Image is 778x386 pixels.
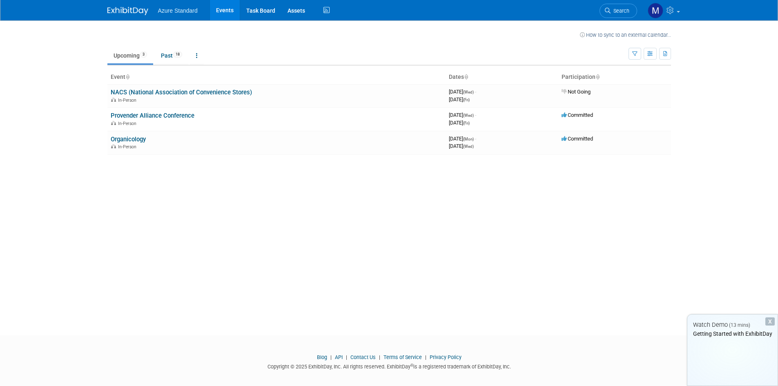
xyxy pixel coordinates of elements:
[107,7,148,15] img: ExhibitDay
[118,98,139,103] span: In-Person
[611,8,629,14] span: Search
[463,113,474,118] span: (Wed)
[464,74,468,80] a: Sort by Start Date
[158,7,198,14] span: Azure Standard
[118,121,139,126] span: In-Person
[430,354,461,360] a: Privacy Policy
[449,96,470,103] span: [DATE]
[125,74,129,80] a: Sort by Event Name
[111,89,252,96] a: NACS (National Association of Convenience Stores)
[111,144,116,148] img: In-Person Event
[562,136,593,142] span: Committed
[449,143,474,149] span: [DATE]
[383,354,422,360] a: Terms of Service
[475,89,476,95] span: -
[155,48,188,63] a: Past18
[687,330,778,338] div: Getting Started with ExhibitDay
[449,120,470,126] span: [DATE]
[463,90,474,94] span: (Wed)
[317,354,327,360] a: Blog
[475,112,476,118] span: -
[463,137,474,141] span: (Mon)
[377,354,382,360] span: |
[107,70,446,84] th: Event
[449,89,476,95] span: [DATE]
[446,70,558,84] th: Dates
[449,112,476,118] span: [DATE]
[410,363,413,368] sup: ®
[118,144,139,149] span: In-Person
[463,98,470,102] span: (Fri)
[107,48,153,63] a: Upcoming3
[765,317,775,326] div: Dismiss
[729,322,750,328] span: (13 mins)
[111,112,194,119] a: Provender Alliance Conference
[344,354,349,360] span: |
[328,354,334,360] span: |
[423,354,428,360] span: |
[562,89,591,95] span: Not Going
[595,74,600,80] a: Sort by Participation Type
[463,121,470,125] span: (Fri)
[111,121,116,125] img: In-Person Event
[558,70,671,84] th: Participation
[350,354,376,360] a: Contact Us
[449,136,476,142] span: [DATE]
[463,144,474,149] span: (Wed)
[562,112,593,118] span: Committed
[111,98,116,102] img: In-Person Event
[173,51,182,58] span: 18
[648,3,663,18] img: Melissa McKinney
[335,354,343,360] a: API
[140,51,147,58] span: 3
[111,136,146,143] a: Organicology
[600,4,637,18] a: Search
[580,32,671,38] a: How to sync to an external calendar...
[475,136,476,142] span: -
[687,321,778,329] div: Watch Demo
